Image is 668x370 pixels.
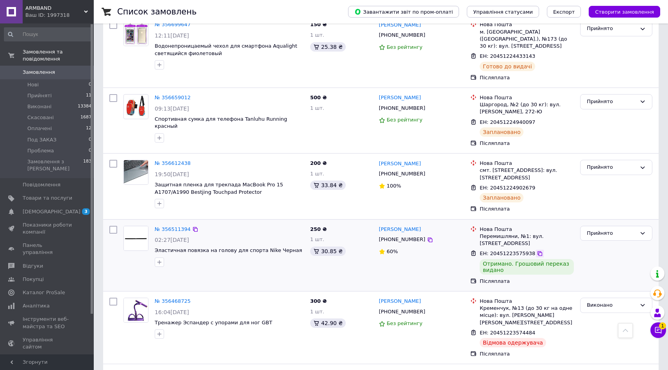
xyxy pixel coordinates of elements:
[155,226,191,232] a: № 356511394
[310,181,346,190] div: 33.84 ₴
[117,7,196,16] h1: Список замовлень
[310,95,327,100] span: 500 ₴
[480,298,574,305] div: Нова Пошта
[480,119,535,125] span: ЕН: 20451224940097
[480,350,574,357] div: Післяплата
[553,9,575,15] span: Експорт
[650,322,666,338] button: Чат з покупцем1
[155,171,189,177] span: 19:50[DATE]
[123,21,148,46] a: Фото товару
[123,226,148,251] a: Фото товару
[310,171,324,177] span: 1 шт.
[82,208,90,215] span: 3
[155,247,302,253] a: Эластичная повязка на голову для спорта Nike Черная
[480,53,535,59] span: ЕН: 20451224433143
[310,226,327,232] span: 250 ₴
[124,298,148,322] img: Фото товару
[155,298,191,304] a: № 356468725
[379,105,425,111] span: [PHONE_NUMBER]
[480,185,535,191] span: ЕН: 20451224902679
[379,226,421,233] a: [PERSON_NAME]
[310,309,324,315] span: 1 шт.
[23,208,80,215] span: [DEMOGRAPHIC_DATA]
[27,92,52,99] span: Прийняті
[27,114,54,121] span: Скасовані
[86,125,91,132] span: 12
[480,259,574,275] div: Отримано. Грошовий переказ видано
[595,9,654,15] span: Створити замовлення
[27,81,39,88] span: Нові
[124,21,148,46] img: Фото товару
[480,167,574,181] div: смт. [STREET_ADDRESS]: вул. [STREET_ADDRESS]
[467,6,539,18] button: Управління статусами
[27,125,52,132] span: Оплачені
[387,183,401,189] span: 100%
[23,276,44,283] span: Покупці
[23,336,72,350] span: Управління сайтом
[379,21,421,29] a: [PERSON_NAME]
[155,237,189,243] span: 02:27[DATE]
[155,160,191,166] a: № 356612438
[480,278,574,285] div: Післяплата
[480,94,574,101] div: Нова Пошта
[25,12,94,19] div: Ваш ID: 1997318
[480,233,574,247] div: Перемишляни, №1: вул. [STREET_ADDRESS]
[155,43,297,56] span: Водонепроницаемый чехол для смартфона Aqualight светящийся фиолетовый
[310,318,346,328] div: 42.90 ₴
[480,62,535,71] div: Готово до видачі
[155,105,189,112] span: 09:13[DATE]
[480,74,574,81] div: Післяплата
[123,160,148,185] a: Фото товару
[379,309,425,315] span: [PHONE_NUMBER]
[27,147,54,154] span: Проблема
[155,320,272,325] span: Тренажер Эспандер с упорами для ног GBT
[480,330,535,336] span: ЕН: 20451223574484
[379,160,421,168] a: [PERSON_NAME]
[23,242,72,256] span: Панель управління
[480,21,574,28] div: Нова Пошта
[387,117,423,123] span: Без рейтингу
[547,6,581,18] button: Експорт
[480,226,574,233] div: Нова Пошта
[123,94,148,119] a: Фото товару
[587,301,636,309] div: Виконано
[581,9,660,14] a: Створити замовлення
[480,127,524,137] div: Заплановано
[27,158,83,172] span: Замовлення з [PERSON_NAME]
[80,114,91,121] span: 1687
[23,181,61,188] span: Повідомлення
[23,222,72,236] span: Показники роботи компанії
[124,226,148,250] img: Фото товару
[379,298,421,305] a: [PERSON_NAME]
[23,289,65,296] span: Каталог ProSale
[379,171,425,177] span: [PHONE_NUMBER]
[86,92,91,99] span: 11
[480,140,574,147] div: Післяплата
[310,105,324,111] span: 1 шт.
[27,136,57,143] span: Под ЗАКАЗ
[587,229,636,238] div: Прийнято
[89,136,91,143] span: 0
[83,158,91,172] span: 183
[155,182,283,195] a: Защитная пленка для трекпада MacBook Pro 15 A1707/A1990 Bestjing Touchpad Protector
[25,5,84,12] span: ARMBAND
[310,42,346,52] div: 25.38 ₴
[23,48,94,63] span: Замовлення та повідомлення
[123,298,148,323] a: Фото товару
[348,6,459,18] button: Завантажити звіт по пром-оплаті
[78,103,91,110] span: 13384
[23,69,55,76] span: Замовлення
[23,263,43,270] span: Відгуки
[27,103,52,110] span: Виконані
[155,309,189,315] span: 16:04[DATE]
[354,8,453,15] span: Завантажити звіт по пром-оплаті
[155,116,287,129] a: Спортивная сумка для телефона Tanluhu Running красный
[473,9,533,15] span: Управління статусами
[310,32,324,38] span: 1 шт.
[89,147,91,154] span: 0
[125,95,147,119] img: Фото товару
[379,236,425,242] span: [PHONE_NUMBER]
